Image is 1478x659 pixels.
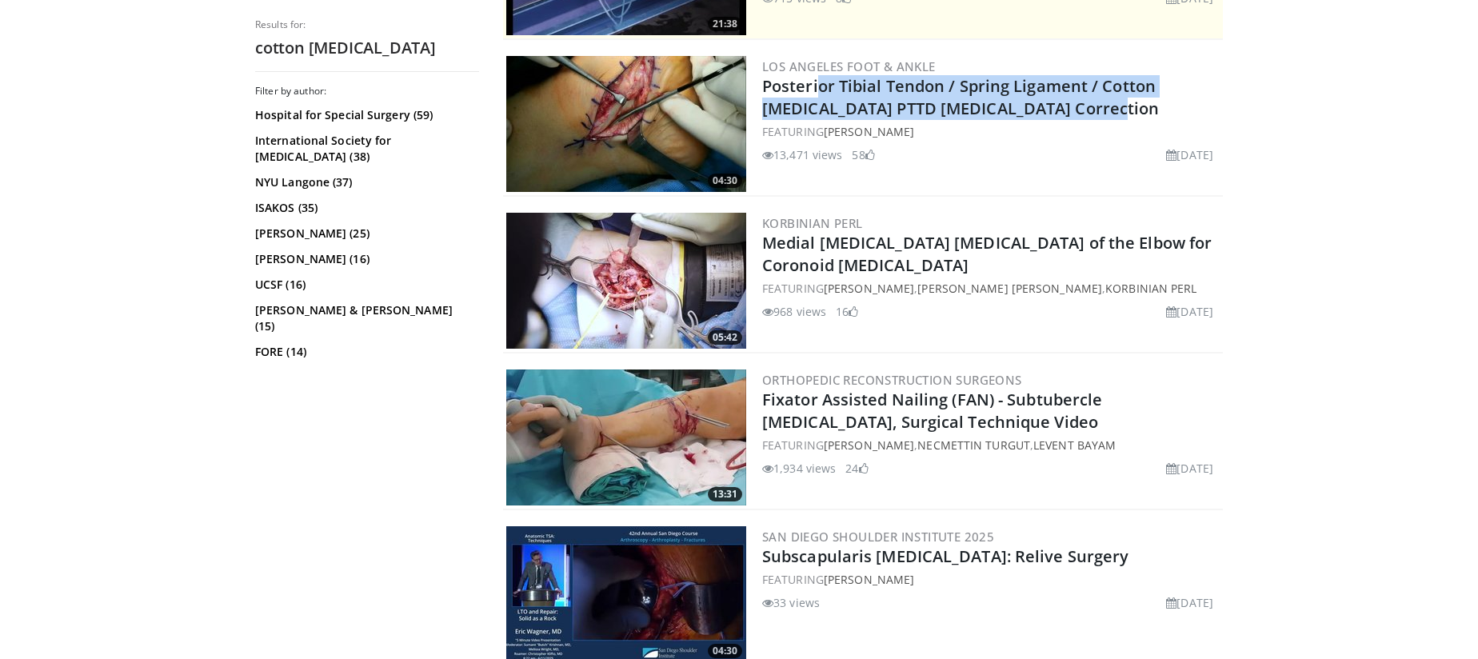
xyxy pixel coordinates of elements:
li: 13,471 views [762,146,842,163]
span: 04:30 [708,174,742,188]
img: e071edbb-ea24-493e-93e4-473a830f7230.300x170_q85_crop-smart_upscale.jpg [506,369,746,505]
a: [PERSON_NAME] [824,572,914,587]
span: 13:31 [708,487,742,501]
a: [PERSON_NAME] [824,281,914,296]
a: NYU Langone (37) [255,174,475,190]
a: Hospital for Special Surgery (59) [255,107,475,123]
a: Necmettin Turgut [917,437,1030,453]
img: 31d347b7-8cdb-4553-8407-4692467e4576.300x170_q85_crop-smart_upscale.jpg [506,56,746,192]
a: Los Angeles Foot & Ankle [762,58,936,74]
li: [DATE] [1166,594,1213,611]
li: 968 views [762,303,826,320]
li: [DATE] [1166,146,1213,163]
div: FEATURING [762,123,1220,140]
a: [PERSON_NAME] (25) [255,226,475,242]
li: 1,934 views [762,460,836,477]
a: 05:42 [506,213,746,349]
h2: cotton [MEDICAL_DATA] [255,38,479,58]
a: [PERSON_NAME] & [PERSON_NAME] (15) [255,302,475,334]
a: 13:31 [506,369,746,505]
div: FEATURING , , [762,437,1220,453]
a: International Society for [MEDICAL_DATA] (38) [255,133,475,165]
span: 04:30 [708,644,742,658]
li: 58 [852,146,874,163]
span: 21:38 [708,17,742,31]
a: [PERSON_NAME] [824,437,914,453]
p: Results for: [255,18,479,31]
a: 04:30 [506,56,746,192]
h3: Filter by author: [255,85,479,98]
li: 33 views [762,594,820,611]
img: 3bdbf933-769d-4025-a0b0-14e0145b0950.300x170_q85_crop-smart_upscale.jpg [506,213,746,349]
div: FEATURING [762,571,1220,588]
a: Subscapularis [MEDICAL_DATA]: Relive Surgery [762,545,1128,567]
a: Orthopedic Reconstruction Surgeons [762,372,1022,388]
div: FEATURING , , [762,280,1220,297]
a: San Diego Shoulder Institute 2025 [762,529,994,545]
a: Korbinian Perl [762,215,863,231]
a: [PERSON_NAME] (16) [255,251,475,267]
a: Posterior Tibial Tendon / Spring Ligament / Cotton [MEDICAL_DATA] PTTD [MEDICAL_DATA] Correction [762,75,1160,119]
a: ISAKOS (35) [255,200,475,216]
span: 05:42 [708,330,742,345]
a: Medial [MEDICAL_DATA] [MEDICAL_DATA] of the Elbow for Coronoid [MEDICAL_DATA] [762,232,1212,276]
a: [PERSON_NAME] [PERSON_NAME] [917,281,1102,296]
li: [DATE] [1166,460,1213,477]
a: Levent Bayam [1033,437,1116,453]
li: 16 [836,303,858,320]
a: [PERSON_NAME] [824,124,914,139]
li: 24 [845,460,868,477]
a: FORE (14) [255,344,475,360]
a: Fixator Assisted Nailing (FAN) - Subtubercle [MEDICAL_DATA], Surgical Technique Video [762,389,1102,433]
a: UCSF (16) [255,277,475,293]
a: Korbinian Perl [1105,281,1196,296]
li: [DATE] [1166,303,1213,320]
